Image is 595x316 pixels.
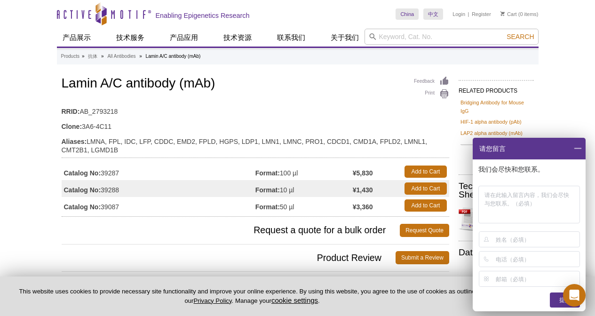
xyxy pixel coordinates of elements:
[62,102,449,117] td: AB_2793218
[468,8,469,20] li: |
[61,52,79,61] a: Products
[472,11,491,17] a: Register
[88,52,97,61] a: 抗体
[500,11,517,17] a: Cart
[193,297,231,304] a: Privacy Policy
[414,89,449,99] a: Print
[459,182,534,199] h2: Technical Data Sheet
[563,284,586,307] div: Open Intercom Messenger
[459,80,534,97] h2: RELATED PRODUCTS
[62,137,87,146] strong: Aliases:
[15,287,489,305] p: This website uses cookies to provide necessary site functionality and improve your online experie...
[57,29,96,47] a: 产品展示
[101,54,104,59] li: »
[405,199,447,212] a: Add to Cart
[156,11,250,20] h2: Enabling Epigenetics Research
[365,29,539,45] input: Keyword, Cat. No.
[325,29,365,47] a: 关于我们
[107,52,135,61] a: All Antibodies
[164,29,204,47] a: 产品应用
[255,203,280,211] strong: Format:
[478,165,582,174] p: 我们会尽快和您联系。
[62,180,255,197] td: 39288
[504,32,537,41] button: Search
[452,11,465,17] a: Login
[353,186,373,194] strong: ¥1,430
[62,163,255,180] td: 39287
[62,107,80,116] strong: RRID:
[64,203,101,211] strong: Catalog No:
[460,129,523,137] a: LAP2 alpha antibody (mAb)
[496,232,578,247] input: 姓名（必填）
[353,169,373,177] strong: ¥5,830
[459,248,534,257] h2: Data Thumbnails
[271,296,318,304] button: cookie settings
[423,8,443,20] a: 中文
[496,252,578,267] input: 电话（必填）
[111,29,150,47] a: 技术服务
[62,224,400,237] span: Request a quote for a bulk order
[62,197,255,214] td: 39087
[62,117,449,132] td: 3A6-4C11
[396,251,449,264] a: Submit a Review
[62,122,82,131] strong: Clone:
[255,180,353,197] td: 10 µl
[62,76,449,92] h1: Lamin A/C antibody (mAb)
[146,54,201,59] li: Lamin A/C antibody (mAb)
[255,163,353,180] td: 100 µl
[255,169,280,177] strong: Format:
[255,186,280,194] strong: Format:
[64,169,101,177] strong: Catalog No:
[405,182,447,195] a: Add to Cart
[271,29,311,47] a: 联系我们
[460,140,532,150] a: Show More
[478,138,506,159] span: 请您留言
[64,186,101,194] strong: Catalog No:
[414,76,449,87] a: Feedback
[62,132,449,155] td: LMNA, FPL, IDC, LFP, CDDC, EMD2, FPLD, HGPS, LDP1, LMN1, LMNC, PRO1, CDCD1, CMD1A, FPLD2, LMNL1, ...
[507,33,534,40] span: Search
[139,54,142,59] li: »
[500,11,505,16] img: Your Cart
[400,224,449,237] a: Request Quote
[405,166,447,178] a: Add to Cart
[218,29,257,47] a: 技术资源
[62,251,396,264] span: Product Review
[459,205,534,233] a: Lamin A/C antibody (mAb)
[496,271,578,286] input: 邮箱（必填）
[500,8,539,20] li: (0 items)
[396,8,419,20] a: China
[460,98,532,115] a: Bridging Antibody for Mouse IgG
[460,118,522,126] a: HIF-1 alpha antibody (pAb)
[550,292,580,308] div: 提交
[255,197,353,214] td: 50 µl
[353,203,373,211] strong: ¥3,360
[82,54,85,59] li: »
